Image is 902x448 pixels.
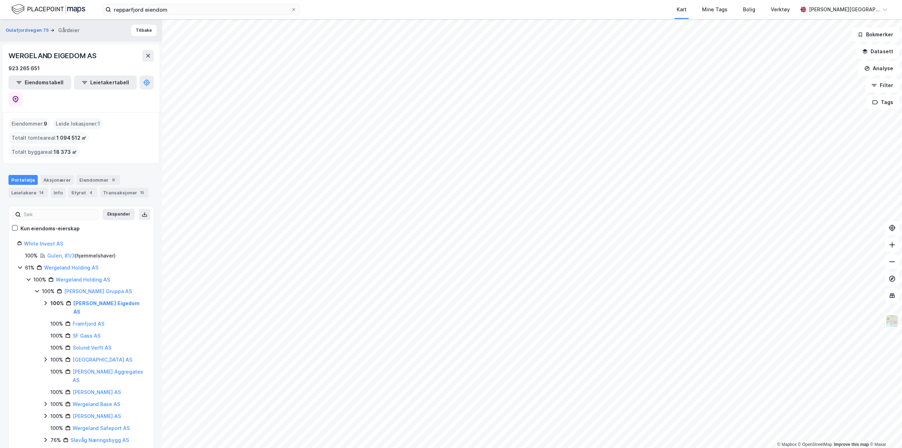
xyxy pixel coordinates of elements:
a: Mapbox [777,442,797,447]
iframe: Chat Widget [867,414,902,448]
a: Wergeland Holding AS [56,277,110,283]
div: 15 [139,189,146,196]
button: Leietakertabell [74,75,137,90]
div: 100% [50,356,63,364]
span: 1 [98,120,100,128]
img: logo.f888ab2527a4732fd821a326f86c7f29.svg [11,3,85,16]
div: 100% [25,252,38,260]
div: Totalt tomteareal : [9,132,89,144]
div: Leide lokasjoner : [53,118,103,129]
div: 923 265 651 [8,64,40,73]
a: OpenStreetMap [798,442,832,447]
div: 100% [50,388,63,396]
span: 18 373 ㎡ [54,148,77,156]
div: 100% [50,344,63,352]
div: 100% [50,320,63,328]
button: Tilbake [131,25,157,36]
div: 4 [87,189,95,196]
button: Filter [865,78,899,92]
div: Aksjonærer [41,175,74,185]
div: WERGELAND EIGEDOM AS [8,50,98,61]
div: Leietakere [8,188,48,198]
a: [PERSON_NAME] Eigedom AS [73,300,140,315]
div: Eiendommer [77,175,120,185]
a: [PERSON_NAME] Aggregates AS [73,369,143,383]
button: Analyse [858,61,899,75]
a: Gulen, 81/3 [47,253,75,259]
div: 100% [50,424,63,432]
button: Gulafjordvegen 75 [6,27,50,34]
div: ( hjemmelshaver ) [47,252,116,260]
span: 9 [44,120,47,128]
span: 1 094 512 ㎡ [56,134,86,142]
div: Styret [68,188,97,198]
div: [PERSON_NAME][GEOGRAPHIC_DATA] [809,5,879,14]
div: 100% [50,368,63,376]
div: Kart [677,5,687,14]
a: Wergeland Holding AS [44,265,98,271]
button: Bokmerker [852,28,899,42]
a: Improve this map [834,442,869,447]
div: Totalt byggareal : [9,146,80,158]
a: Framfjord AS [73,321,104,327]
a: [PERSON_NAME] AS [73,389,121,395]
div: Mine Tags [702,5,727,14]
button: Tags [866,95,899,109]
a: Wergeland Base AS [73,401,120,407]
button: Ekspander [103,209,135,220]
div: 100% [50,299,64,308]
div: 100% [42,287,55,296]
div: 76% [50,436,61,444]
button: Datasett [856,44,899,59]
div: 14 [38,189,45,196]
div: 100% [33,276,46,284]
input: Søk [21,209,98,220]
div: Bolig [743,5,755,14]
img: Z [885,314,899,328]
div: 9 [110,176,117,183]
a: White Invest AS [24,241,63,247]
a: Wergeland Safeport AS [73,425,130,431]
div: 61% [25,264,35,272]
div: 100% [50,412,63,420]
a: [PERSON_NAME] Gruppa AS [64,288,132,294]
input: Søk på adresse, matrikkel, gårdeiere, leietakere eller personer [111,4,291,15]
div: 100% [50,332,63,340]
a: [GEOGRAPHIC_DATA] AS [73,357,132,363]
div: Gårdeier [58,26,79,35]
div: Info [51,188,66,198]
div: Eiendommer : [9,118,50,129]
div: Kun eiendoms-eierskap [20,224,80,233]
div: Portefølje [8,175,38,185]
a: SF Gass AS [73,333,100,339]
a: Solund Verft AS [73,345,111,351]
button: Eiendomstabell [8,75,71,90]
a: Sløvåg Næringsbygg AS [71,437,129,443]
a: [PERSON_NAME] AS [73,413,121,419]
div: Verktøy [771,5,790,14]
div: Transaksjoner [100,188,148,198]
div: 100% [50,400,63,408]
